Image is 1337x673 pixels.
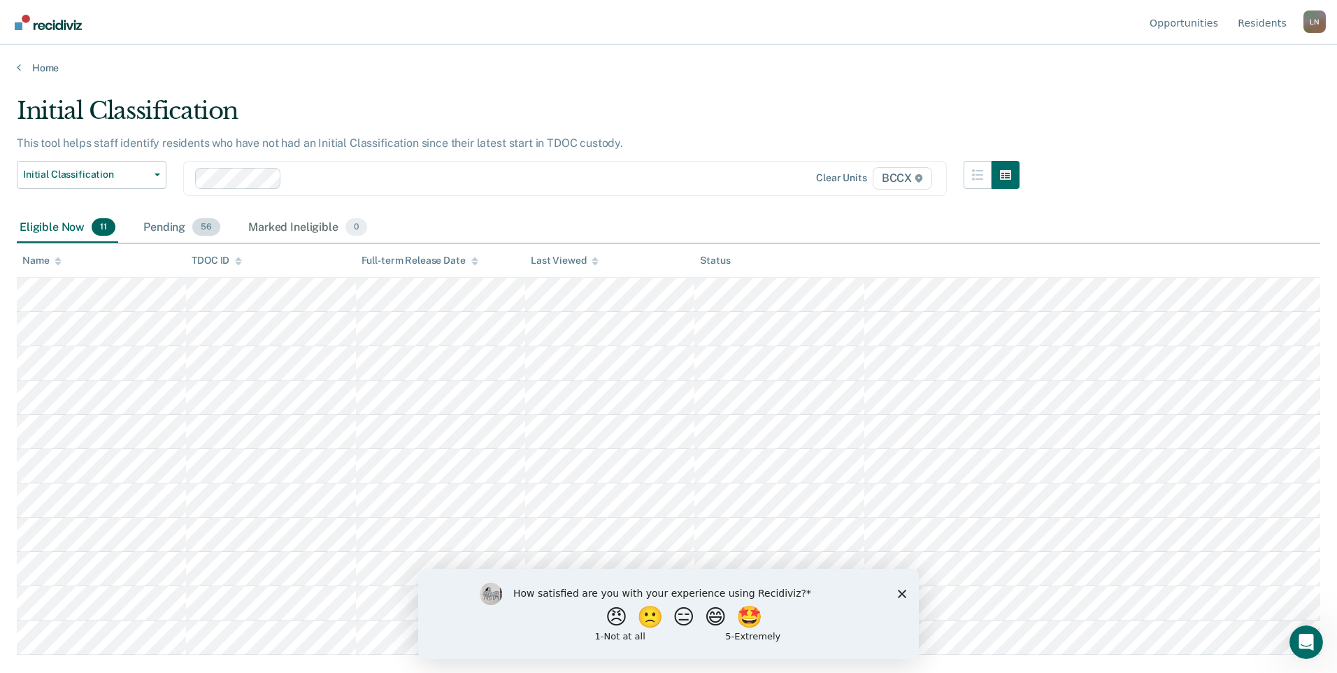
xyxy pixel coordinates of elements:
div: Clear units [816,172,867,184]
div: Name [22,255,62,267]
div: Initial Classification [17,97,1020,136]
span: 0 [345,218,367,236]
div: Full-term Release Date [362,255,478,267]
div: L N [1303,10,1326,33]
a: Home [17,62,1320,74]
p: This tool helps staff identify residents who have not had an Initial Classification since their l... [17,136,623,150]
iframe: Survey by Kim from Recidiviz [418,569,919,659]
div: Status [700,255,730,267]
span: 11 [92,218,115,236]
div: TDOC ID [192,255,242,267]
div: Pending56 [141,213,223,243]
span: Initial Classification [23,169,149,180]
div: Marked Ineligible0 [245,213,370,243]
div: Last Viewed [531,255,599,267]
span: BCCX [873,167,932,190]
button: Initial Classification [17,161,166,189]
iframe: Intercom live chat [1289,625,1323,659]
span: 56 [192,218,220,236]
img: Recidiviz [15,15,82,30]
button: Profile dropdown button [1303,10,1326,33]
div: Eligible Now11 [17,213,118,243]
